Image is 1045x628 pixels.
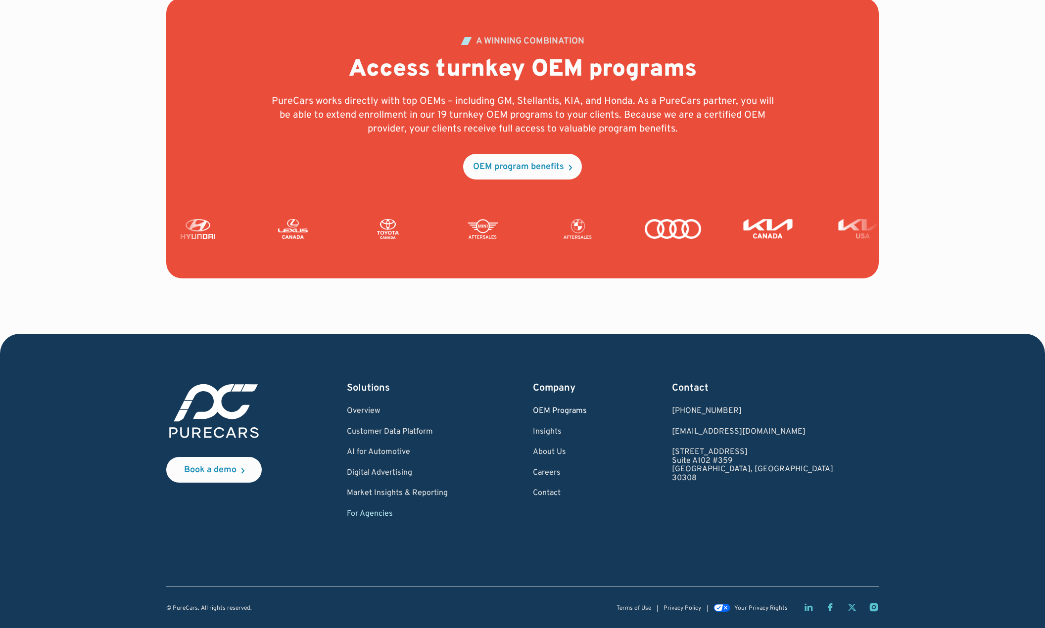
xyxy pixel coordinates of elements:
img: Mini Fixed Ops [501,219,564,239]
a: Digital Advertising [347,469,448,478]
a: Overview [347,407,448,416]
a: Terms of Use [617,605,651,612]
a: Privacy Policy [664,605,701,612]
a: OEM program benefits [463,154,582,179]
img: BMW Fixed Ops [596,219,659,239]
a: AI for Automotive [347,448,448,457]
a: Careers [533,469,587,478]
div: [PHONE_NUMBER] [672,407,833,416]
div: Contact [672,381,833,395]
div: Your Privacy Rights [734,605,788,612]
a: Insights [533,428,587,437]
a: OEM Programs [533,407,587,416]
a: Market Insights & Reporting [347,489,448,498]
div: © PureCars. All rights reserved. [166,605,252,612]
div: A WINNING COMBINATION [476,37,584,46]
p: PureCars works directly with top OEMs – including GM, Stellantis, KIA, and Honda. As a PureCars p... [269,94,776,136]
a: Customer Data Platform [347,428,448,437]
a: Your Privacy Rights [713,605,788,612]
a: Email us [672,428,833,437]
img: Hyundai [216,219,279,239]
a: About Us [533,448,587,457]
a: Facebook page [825,602,835,612]
a: Instagram page [869,602,879,612]
a: LinkedIn page [804,602,813,612]
img: Toyota Canada [406,219,469,239]
img: KIA Canada [786,219,849,239]
a: Book a demo [166,457,262,483]
img: Audi [691,219,754,239]
h2: Access turnkey OEM programs [349,56,697,85]
img: purecars logo [166,381,262,441]
a: Contact [533,489,587,498]
img: Lexus Canada [311,219,374,239]
div: Book a demo [184,466,237,475]
a: For Agencies [347,510,448,519]
div: Solutions [347,381,448,395]
div: Company [533,381,587,395]
a: Twitter X page [847,602,857,612]
a: [STREET_ADDRESS]Suite A102 #359[GEOGRAPHIC_DATA], [GEOGRAPHIC_DATA]30308 [672,448,833,483]
div: OEM program benefits [473,163,564,172]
